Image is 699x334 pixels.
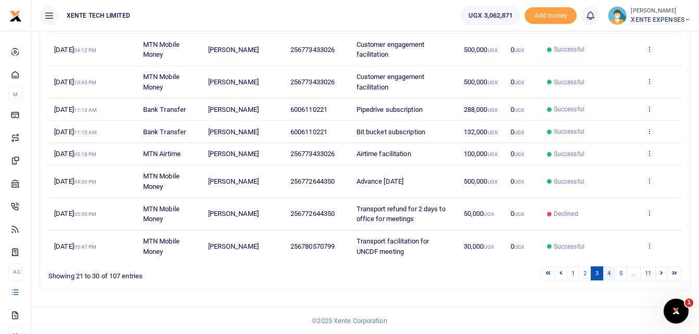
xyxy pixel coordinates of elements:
small: 05:50 PM [74,211,97,217]
span: 1 [685,299,693,307]
span: XENTE EXPENSES [631,15,691,24]
small: UGX [484,244,493,250]
span: [DATE] [54,177,96,185]
span: Add money [525,7,577,24]
span: MTN Mobile Money [143,237,180,255]
li: Ac [8,263,22,280]
small: 05:47 PM [74,244,97,250]
a: profile-user [PERSON_NAME] XENTE EXPENSES [608,6,691,25]
span: 0 [511,106,524,113]
small: 04:12 PM [74,47,97,53]
small: 11:10 AM [74,130,97,135]
small: UGX [484,211,493,217]
span: 0 [511,242,524,250]
span: Successful [554,105,584,114]
span: [DATE] [54,242,96,250]
span: 0 [511,150,524,158]
img: profile-user [608,6,627,25]
a: 5 [615,266,627,280]
span: [DATE] [54,46,96,54]
span: 256772644350 [290,177,335,185]
span: 0 [511,177,524,185]
span: Successful [554,149,584,159]
span: XENTE TECH LIMITED [62,11,134,20]
a: 11 [640,266,656,280]
a: 4 [603,266,615,280]
small: UGX [488,151,498,157]
small: UGX [514,80,524,85]
span: 50,000 [464,210,494,217]
small: 10:43 PM [74,80,97,85]
span: [PERSON_NAME] [208,106,259,113]
span: Successful [554,45,584,54]
span: 256773433026 [290,46,335,54]
span: 0 [511,78,524,86]
span: 6006110221 [290,106,327,113]
span: Transport facilitation for UNCDF meeting [357,237,429,255]
span: [DATE] [54,128,97,136]
a: Add money [525,11,577,19]
span: 0 [511,128,524,136]
span: [PERSON_NAME] [208,128,259,136]
a: 2 [579,266,591,280]
span: MTN Mobile Money [143,172,180,190]
small: UGX [488,47,498,53]
small: UGX [488,130,498,135]
small: UGX [514,179,524,185]
span: Pipedrive subscription [357,106,423,113]
span: Advance [DATE] [357,177,403,185]
small: UGX [514,211,524,217]
a: logo-small logo-large logo-large [9,11,22,19]
li: M [8,86,22,103]
small: UGX [488,179,498,185]
span: 288,000 [464,106,498,113]
span: [PERSON_NAME] [208,177,259,185]
span: 500,000 [464,78,498,86]
small: UGX [488,107,498,113]
span: 500,000 [464,46,498,54]
span: [PERSON_NAME] [208,242,259,250]
li: Wallet ballance [456,6,525,25]
span: [PERSON_NAME] [208,210,259,217]
small: UGX [514,107,524,113]
span: 6006110221 [290,128,327,136]
a: 1 [567,266,579,280]
span: Customer engagement facilitation [357,41,425,59]
span: [DATE] [54,150,96,158]
span: [PERSON_NAME] [208,78,259,86]
iframe: Intercom live chat [664,299,689,324]
small: UGX [488,80,498,85]
small: UGX [514,47,524,53]
span: Customer engagement facilitation [357,73,425,91]
small: UGX [514,130,524,135]
img: logo-small [9,10,22,22]
small: UGX [514,151,524,157]
span: 0 [511,210,524,217]
span: MTN Mobile Money [143,73,180,91]
span: Successful [554,127,584,136]
span: 132,000 [464,128,498,136]
span: 30,000 [464,242,494,250]
span: Bank Transfer [143,128,186,136]
a: UGX 3,062,871 [461,6,520,25]
span: [DATE] [54,78,96,86]
span: 500,000 [464,177,498,185]
span: Airtime facilitation [357,150,411,158]
span: [DATE] [54,210,96,217]
a: 3 [591,266,603,280]
span: 256773433026 [290,78,335,86]
span: [PERSON_NAME] [208,150,259,158]
span: 100,000 [464,150,498,158]
small: [PERSON_NAME] [631,7,691,16]
li: Toup your wallet [525,7,577,24]
span: Declined [554,209,578,219]
span: Successful [554,177,584,186]
span: [PERSON_NAME] [208,46,259,54]
span: Successful [554,242,584,251]
small: 11:13 AM [74,107,97,113]
span: [DATE] [54,106,97,113]
span: 256772644350 [290,210,335,217]
span: 256773433026 [290,150,335,158]
span: MTN Mobile Money [143,205,180,223]
div: Showing 21 to 30 of 107 entries [48,265,308,281]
